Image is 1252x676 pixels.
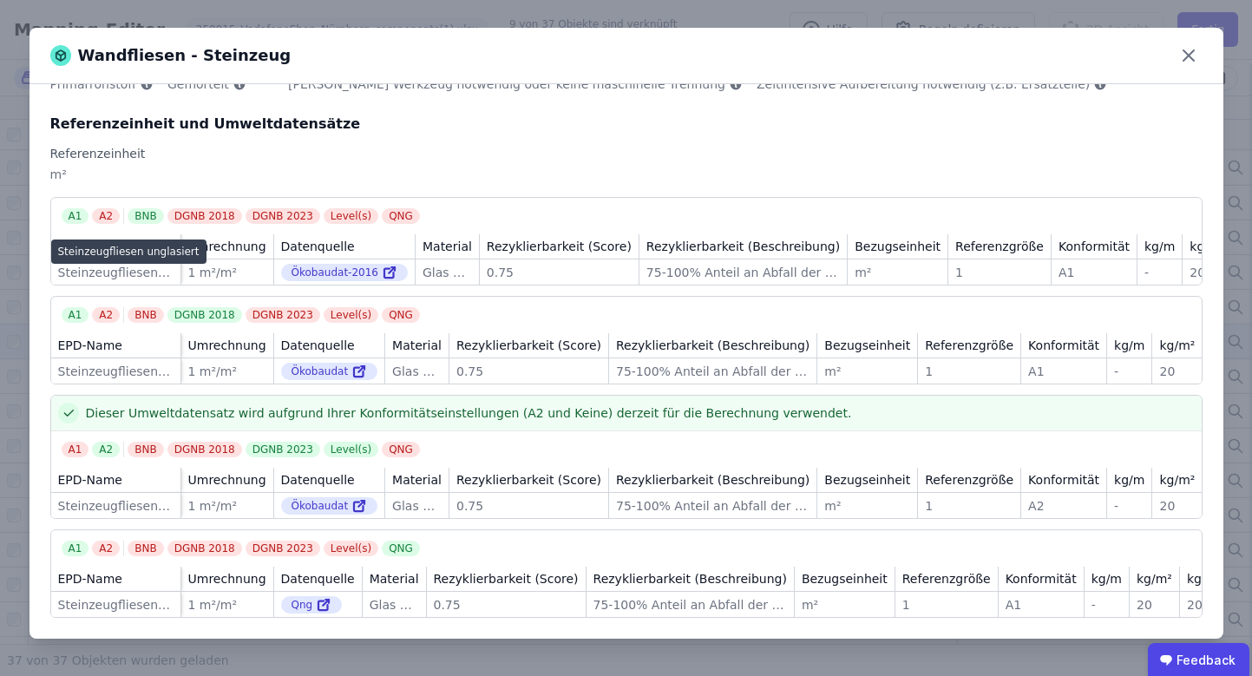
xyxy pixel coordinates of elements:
[1159,363,1195,380] div: 20
[281,238,355,255] div: Datenquelle
[188,570,266,587] div: Umrechnung
[1006,596,1077,614] div: A1
[824,497,910,515] div: m²
[1159,337,1195,354] div: kg/m²
[855,238,941,255] div: Bezugseinheit
[925,363,1013,380] div: 1
[188,264,266,281] div: 1 m²/m²
[58,238,122,255] div: EPD-Name
[616,337,810,354] div: Rezyklierbarkeit (Beschreibung)
[50,43,292,68] div: Wandfliesen - Steinzeug
[757,75,1090,93] span: Zeitintensive Aufbereitung notwendig (z.B. Ersatzteile)
[246,442,320,457] div: DGNB 2023
[324,208,378,224] div: Level(s)
[434,596,579,614] div: 0.75
[281,570,355,587] div: Datenquelle
[456,471,601,489] div: Rezyklierbarkeit (Score)
[1144,264,1175,281] div: -
[167,75,229,93] span: Gemörtelt
[802,570,888,587] div: Bezugseinheit
[1091,596,1122,614] div: -
[50,145,1203,162] div: Referenzeinheit
[167,442,242,457] div: DGNB 2018
[1059,238,1130,255] div: Konformität
[86,404,852,422] span: Dieser Umweltdatensatz wird aufgrund Ihrer Konformitätseinstellungen (A2 und Keine) derzeit für d...
[456,363,601,380] div: 0.75
[188,497,266,515] div: 1 m²/m²
[1190,238,1225,255] div: kg/m²
[1091,570,1122,587] div: kg/m
[58,337,122,354] div: EPD-Name
[392,497,442,515] div: Glas allgemein
[925,337,1013,354] div: Referenzgröße
[382,442,420,457] div: QNG
[92,307,120,323] div: A2
[593,596,787,614] div: 75-100% Anteil an Abfall der recycled wird
[281,596,343,614] div: Qng
[1028,497,1099,515] div: A2
[423,264,472,281] div: Glas allgemein
[58,363,174,380] div: Steinzeugfliesen unglasiert
[281,497,378,515] div: Ökobaudat
[167,307,242,323] div: DGNB 2018
[1114,471,1144,489] div: kg/m
[281,363,378,380] div: Ökobaudat
[58,570,122,587] div: EPD-Name
[392,471,442,489] div: Material
[128,442,163,457] div: BNB
[1028,337,1099,354] div: Konformität
[370,596,419,614] div: Glas allgemein
[1114,337,1144,354] div: kg/m
[487,238,632,255] div: Rezyklierbarkeit (Score)
[58,471,122,489] div: EPD-Name
[188,471,266,489] div: Umrechnung
[58,264,174,281] div: Steinzeugfliesen unglasiert
[955,238,1044,255] div: Referenzgröße
[902,570,991,587] div: Referenzgröße
[824,363,910,380] div: m²
[423,238,472,255] div: Material
[646,264,840,281] div: 75-100% Anteil an Abfall der recycled wird
[1187,596,1223,614] div: 2000
[281,337,355,354] div: Datenquelle
[128,307,163,323] div: BNB
[434,570,579,587] div: Rezyklierbarkeit (Score)
[370,570,419,587] div: Material
[62,208,89,224] div: A1
[925,497,1013,515] div: 1
[392,363,442,380] div: Glas allgemein
[246,208,320,224] div: DGNB 2023
[92,541,120,556] div: A2
[824,471,910,489] div: Bezugseinheit
[646,238,840,255] div: Rezyklierbarkeit (Beschreibung)
[1159,471,1195,489] div: kg/m²
[1187,570,1223,587] div: kg/m³
[1137,570,1172,587] div: kg/m²
[1114,497,1144,515] div: -
[51,240,206,264] div: Steinzeugfliesen unglasiert
[1144,238,1175,255] div: kg/m
[281,471,355,489] div: Datenquelle
[1190,264,1225,281] div: 20
[382,208,420,224] div: QNG
[92,442,120,457] div: A2
[167,541,242,556] div: DGNB 2018
[167,208,242,224] div: DGNB 2018
[92,208,120,224] div: A2
[902,596,991,614] div: 1
[324,307,378,323] div: Level(s)
[62,442,89,457] div: A1
[802,596,888,614] div: m²
[1028,363,1099,380] div: A1
[616,471,810,489] div: Rezyklierbarkeit (Beschreibung)
[50,114,1203,135] div: Referenzeinheit und Umweltdatensätze
[487,264,632,281] div: 0.75
[288,75,725,93] span: [PERSON_NAME] Werkzeug notwendig oder keine maschinelle Trennung
[1006,570,1077,587] div: Konformität
[1028,471,1099,489] div: Konformität
[188,337,266,354] div: Umrechnung
[593,570,787,587] div: Rezyklierbarkeit (Beschreibung)
[246,307,320,323] div: DGNB 2023
[456,497,601,515] div: 0.75
[392,337,442,354] div: Material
